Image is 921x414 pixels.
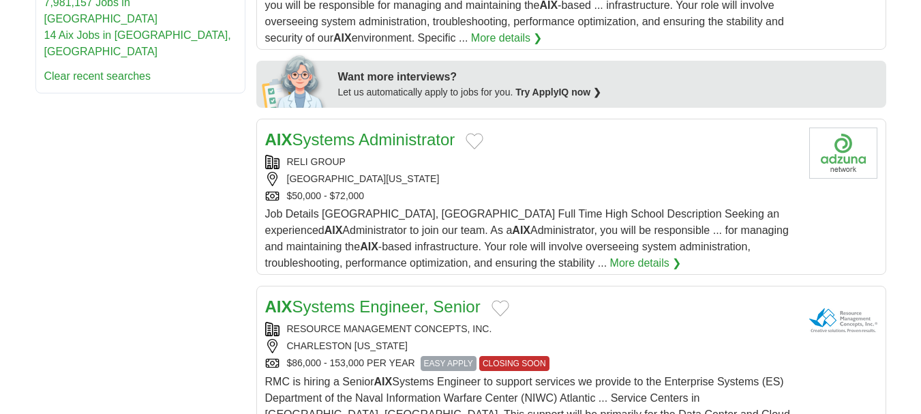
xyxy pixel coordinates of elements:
strong: AIX [324,224,343,236]
div: RELI GROUP [265,155,798,169]
a: More details ❯ [471,30,543,46]
strong: AIX [512,224,530,236]
div: Want more interviews? [338,69,878,85]
strong: AIX [333,32,352,44]
a: RESOURCE MANAGEMENT CONCEPTS, INC. [287,323,492,334]
img: Resource Management Concepts logo [809,295,877,346]
a: AIXSystems Engineer, Senior [265,297,481,316]
a: More details ❯ [610,255,682,271]
button: Add to favorite jobs [466,133,483,149]
strong: AIX [265,297,292,316]
a: Clear recent searches [44,70,151,82]
img: apply-iq-scientist.png [262,53,328,108]
a: 14 Aix Jobs in [GEOGRAPHIC_DATA], [GEOGRAPHIC_DATA] [44,29,231,57]
a: Try ApplyIQ now ❯ [515,87,601,98]
div: [GEOGRAPHIC_DATA][US_STATE] [265,172,798,186]
a: AIXSystems Administrator [265,130,455,149]
strong: AIX [360,241,378,252]
span: EASY APPLY [421,356,477,371]
strong: AIX [265,130,292,149]
button: Add to favorite jobs [492,300,509,316]
div: CHARLESTON [US_STATE] [265,339,798,353]
div: $86,000 - 153,000 PER YEAR [265,356,798,371]
span: CLOSING SOON [479,356,549,371]
span: Job Details [GEOGRAPHIC_DATA], [GEOGRAPHIC_DATA] Full Time High School Description Seeking an exp... [265,208,789,269]
div: $50,000 - $72,000 [265,189,798,203]
img: Company logo [809,128,877,179]
div: Let us automatically apply to jobs for you. [338,85,878,100]
strong: AIX [374,376,393,387]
